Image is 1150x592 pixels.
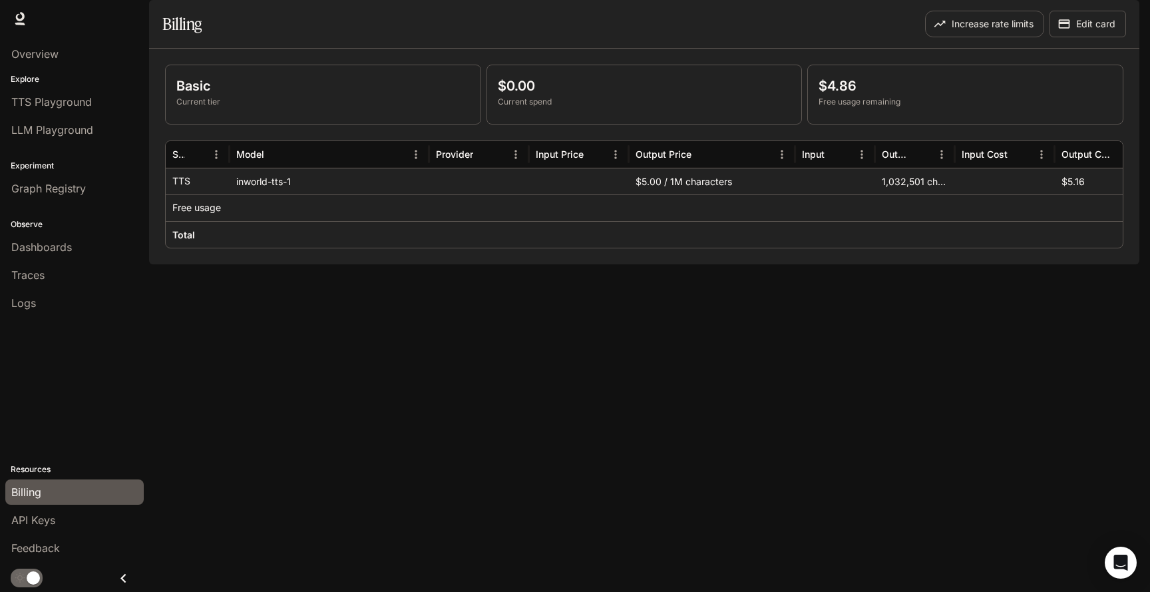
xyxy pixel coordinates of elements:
div: inworld-tts-1 [230,168,429,194]
button: Menu [1032,145,1052,164]
p: Free usage remaining [819,96,1112,108]
div: Input Cost [962,148,1008,160]
p: Current spend [498,96,791,108]
button: Sort [1009,145,1029,164]
button: Sort [266,145,286,164]
button: Sort [912,145,932,164]
button: Menu [772,145,792,164]
button: Sort [186,145,206,164]
button: Sort [585,145,605,164]
button: Sort [475,145,494,164]
p: TTS [172,174,190,188]
h1: Billing [162,11,202,37]
button: Menu [506,145,526,164]
div: Provider [436,148,473,160]
button: Edit card [1050,11,1126,37]
div: $5.00 / 1M characters [629,168,795,194]
p: Basic [176,76,470,96]
div: Model [236,148,264,160]
button: Sort [1111,145,1131,164]
button: Menu [932,145,952,164]
div: Output [882,148,910,160]
div: Input [802,148,825,160]
button: Menu [406,145,426,164]
p: Current tier [176,96,470,108]
button: Increase rate limits [925,11,1044,37]
button: Menu [852,145,872,164]
div: Input Price [536,148,584,160]
button: Sort [826,145,846,164]
div: Service [172,148,185,160]
button: Menu [206,145,226,164]
button: Sort [693,145,713,164]
div: Output Price [636,148,691,160]
p: $0.00 [498,76,791,96]
div: 1,032,501 characters [875,168,955,194]
p: $4.86 [819,76,1112,96]
div: Open Intercom Messenger [1105,547,1137,579]
div: Output Cost [1061,148,1110,160]
h6: Total [172,228,195,242]
button: Menu [606,145,626,164]
p: Free usage [172,201,221,214]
